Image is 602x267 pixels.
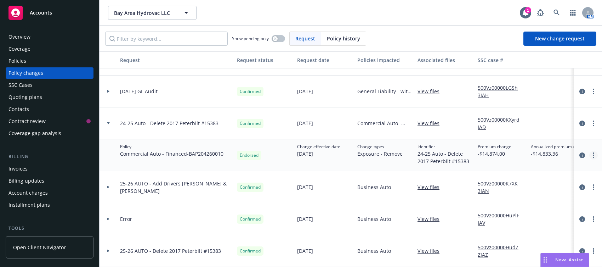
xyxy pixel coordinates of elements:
a: Billing updates [6,175,93,187]
span: Endorsed [240,152,259,158]
div: Coverage [8,43,30,55]
a: 500Vz00000HudZZIAZ [478,244,525,258]
a: View files [418,183,445,191]
div: Coverage gap analysis [8,128,61,139]
div: Toggle Row Expanded [100,171,117,203]
span: [DATE] [297,183,313,191]
div: Request [120,56,231,64]
div: Toggle Row Expanded [100,235,117,267]
span: General Liability - with Pollution - Financed [357,88,412,95]
a: 500Vz00000LGSh3IAH [478,84,525,99]
a: 500Vz00000HuPlFIAV [478,212,525,227]
span: [DATE] [297,247,313,255]
span: Exposure - Remove [357,150,403,157]
span: Change types [357,144,403,150]
div: Installment plans [8,199,50,211]
a: Installment plans [6,199,93,211]
button: Request [117,51,234,68]
button: Request date [294,51,354,68]
a: View files [418,247,445,255]
span: 24-25 Auto - Delete 2017 Peterbilt #15383 [418,150,472,165]
span: Confirmed [240,88,261,95]
span: 25-26 AUTO - Delete 2017 Peterbilt #15383 [120,247,221,255]
a: Search [550,6,564,20]
span: Bay Area Hydrovac LLC [114,9,175,17]
span: Commercial Auto - Financed [357,119,412,127]
span: Open Client Navigator [13,244,66,251]
a: Coverage [6,43,93,55]
div: Policies [8,55,26,67]
span: -$14,833.36 [531,150,587,157]
div: Toggle Row Expanded [100,139,117,171]
a: Contract review [6,116,93,127]
div: Drag to move [541,253,550,267]
div: Contacts [8,104,29,115]
a: circleInformation [578,247,586,255]
div: Toggle Row Expanded [100,203,117,235]
span: [DATE] GL Audit [120,88,158,95]
div: Policy changes [8,67,43,79]
a: circleInformation [578,183,586,191]
span: Confirmed [240,216,261,222]
a: more [589,87,598,96]
button: SSC case # [475,51,528,68]
span: [DATE] [297,119,313,127]
div: Request status [237,56,291,64]
a: more [589,151,598,160]
a: more [589,119,598,128]
div: Billing updates [8,175,44,187]
a: Accounts [6,3,93,23]
span: Request [295,35,315,42]
a: 500Vz00000K7XK3IAN [478,180,525,195]
span: 24-25 Auto - Delete 2017 Peterbilt #15383 [120,119,218,127]
span: Business Auto [357,215,391,223]
a: 500Vz00000KXyrdIAD [478,116,525,131]
a: Policies [6,55,93,67]
span: -$14,874.00 [478,150,511,157]
a: circleInformation [578,215,586,223]
div: Billing [6,153,93,160]
div: Overview [8,31,30,43]
a: Quoting plans [6,91,93,103]
a: Policy changes [6,67,93,79]
span: Confirmed [240,248,261,254]
div: Associated files [418,56,472,64]
a: View files [418,119,445,127]
span: New change request [535,35,585,42]
a: circleInformation [578,151,586,160]
div: SSC case # [478,56,525,64]
span: Premium change [478,144,511,150]
div: Invoices [8,163,28,174]
a: Coverage gap analysis [6,128,93,139]
span: Confirmed [240,184,261,190]
button: Request status [234,51,294,68]
span: Business Auto [357,247,391,255]
a: Overview [6,31,93,43]
button: Associated files [415,51,475,68]
div: Request date [297,56,352,64]
span: [DATE] [297,150,340,157]
span: Error [120,215,132,223]
span: Business Auto [357,183,391,191]
a: more [589,215,598,223]
a: circleInformation [578,119,586,128]
a: Report a Bug [533,6,547,20]
a: SSC Cases [6,79,93,91]
a: View files [418,88,445,95]
div: Tools [6,225,93,232]
span: Policy [120,144,223,150]
span: [DATE] [297,215,313,223]
button: Nova Assist [540,253,589,267]
div: Policies impacted [357,56,412,64]
span: Policy history [327,35,360,42]
span: 25-26 AUTO - Add Drivers [PERSON_NAME] & [PERSON_NAME] [120,180,231,195]
a: Invoices [6,163,93,174]
span: Identifier [418,144,472,150]
a: Account charges [6,187,93,199]
div: SSC Cases [8,79,33,91]
span: Change effective date [297,144,340,150]
a: more [589,247,598,255]
span: Nova Assist [555,257,583,263]
button: Policies impacted [354,51,415,68]
a: circleInformation [578,87,586,96]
